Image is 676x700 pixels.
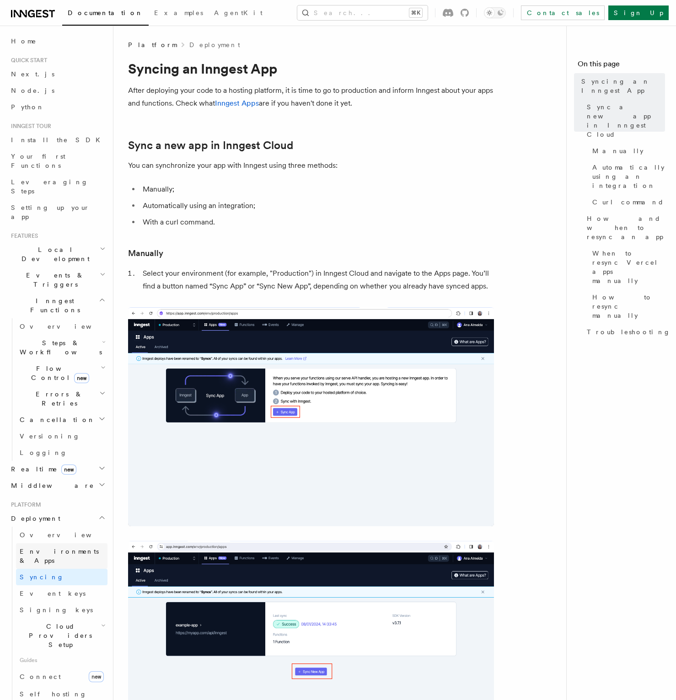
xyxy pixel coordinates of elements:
[7,293,107,318] button: Inngest Functions
[11,70,54,78] span: Next.js
[16,318,107,335] a: Overview
[20,433,80,440] span: Versioning
[7,318,107,461] div: Inngest Functions
[16,360,107,386] button: Flow Controlnew
[7,477,107,494] button: Middleware
[297,5,428,20] button: Search...⌘K
[20,531,114,539] span: Overview
[16,668,107,686] a: Connectnew
[7,271,100,289] span: Events & Triggers
[16,335,107,360] button: Steps & Workflows
[7,510,107,527] button: Deployment
[16,569,107,585] a: Syncing
[7,33,107,49] a: Home
[61,465,76,475] span: new
[409,8,422,17] kbd: ⌘K
[7,123,51,130] span: Inngest tour
[20,323,114,330] span: Overview
[16,543,107,569] a: Environments & Apps
[7,461,107,477] button: Realtimenew
[68,9,143,16] span: Documentation
[74,373,89,383] span: new
[128,247,163,260] a: Manually
[608,5,669,20] a: Sign Up
[149,3,209,25] a: Examples
[583,324,665,340] a: Troubleshooting
[62,3,149,26] a: Documentation
[16,653,107,668] span: Guides
[7,82,107,99] a: Node.js
[7,174,107,199] a: Leveraging Steps
[7,481,94,490] span: Middleware
[16,415,95,424] span: Cancellation
[128,307,494,526] img: Inngest Cloud screen with sync App button when you have no apps synced yet
[140,183,494,196] li: Manually;
[587,102,665,139] span: Sync a new app in Inngest Cloud
[578,59,665,73] h4: On this page
[16,390,99,408] span: Errors & Retries
[7,501,41,508] span: Platform
[587,327,671,337] span: Troubleshooting
[140,267,494,293] li: Select your environment (for example, "Production") in Inngest Cloud and navigate to the Apps pag...
[589,245,665,289] a: When to resync Vercel apps manually
[7,465,76,474] span: Realtime
[7,232,38,240] span: Features
[484,7,506,18] button: Toggle dark mode
[89,671,104,682] span: new
[592,163,665,190] span: Automatically using an integration
[16,444,107,461] a: Logging
[16,364,101,382] span: Flow Control
[16,602,107,618] a: Signing keys
[128,159,494,172] p: You can synchronize your app with Inngest using three methods:
[128,84,494,110] p: After deploying your code to a hosting platform, it is time to go to production and inform Innges...
[521,5,605,20] a: Contact sales
[16,338,102,357] span: Steps & Workflows
[215,99,259,107] a: Inngest Apps
[587,214,665,241] span: How and when to resync an app
[7,514,60,523] span: Deployment
[128,139,293,152] a: Sync a new app in Inngest Cloud
[592,198,664,207] span: Curl command
[11,204,90,220] span: Setting up your app
[16,386,107,411] button: Errors & Retries
[7,99,107,115] a: Python
[592,146,644,155] span: Manually
[7,148,107,174] a: Your first Functions
[20,449,67,456] span: Logging
[578,73,665,99] a: Syncing an Inngest App
[589,159,665,194] a: Automatically using an integration
[7,267,107,293] button: Events & Triggers
[128,60,494,77] h1: Syncing an Inngest App
[20,606,93,614] span: Signing keys
[128,40,177,49] span: Platform
[140,216,494,229] li: With a curl command.
[11,87,54,94] span: Node.js
[7,66,107,82] a: Next.js
[140,199,494,212] li: Automatically using an integration;
[16,411,107,428] button: Cancellation
[589,289,665,324] a: How to resync manually
[189,40,240,49] a: Deployment
[20,690,87,698] span: Self hosting
[16,618,107,653] button: Cloud Providers Setup
[7,132,107,148] a: Install the SDK
[214,9,263,16] span: AgentKit
[7,296,99,315] span: Inngest Functions
[11,37,37,46] span: Home
[592,249,665,285] span: When to resync Vercel apps manually
[589,143,665,159] a: Manually
[11,103,44,111] span: Python
[7,245,100,263] span: Local Development
[583,99,665,143] a: Sync a new app in Inngest Cloud
[16,527,107,543] a: Overview
[20,673,61,680] span: Connect
[589,194,665,210] a: Curl command
[7,241,107,267] button: Local Development
[20,590,86,597] span: Event keys
[16,622,101,649] span: Cloud Providers Setup
[581,77,665,95] span: Syncing an Inngest App
[20,548,99,564] span: Environments & Apps
[11,153,65,169] span: Your first Functions
[7,199,107,225] a: Setting up your app
[154,9,203,16] span: Examples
